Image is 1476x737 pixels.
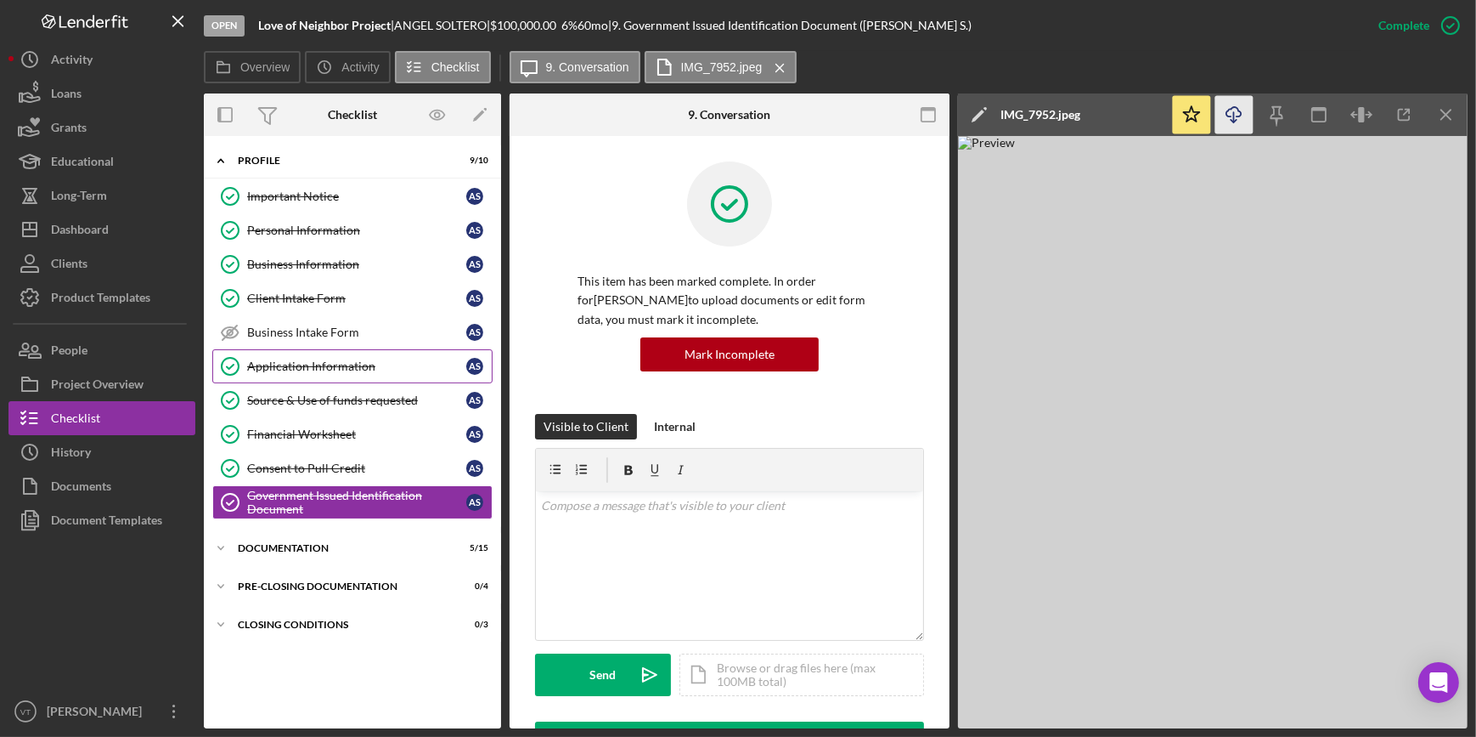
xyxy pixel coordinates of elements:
label: Checklist [431,60,480,74]
div: A S [466,426,483,443]
a: Business Intake FormAS [212,315,493,349]
label: Activity [341,60,379,74]
button: Overview [204,51,301,83]
button: Activity [8,43,195,77]
button: Checklist [8,401,195,435]
img: Preview [958,136,1468,728]
div: $100,000.00 [490,19,561,32]
div: Pre-Closing Documentation [238,581,446,592]
div: 9. Conversation [689,108,771,122]
label: Overview [240,60,290,74]
div: Business Information [247,258,466,271]
button: Checklist [395,51,491,83]
div: Open Intercom Messenger [1418,662,1459,703]
button: Document Templates [8,503,195,537]
button: Internal [645,414,704,439]
div: Project Overview [51,367,144,405]
div: Important Notice [247,190,466,203]
div: A S [466,460,483,477]
div: ANGEL SOLTERO | [394,19,490,32]
div: Activity [51,43,93,81]
div: A S [466,494,483,511]
div: 0 / 4 [458,581,488,592]
div: Client Intake Form [247,292,466,305]
div: A S [466,188,483,205]
button: Visible to Client [535,414,637,439]
div: Documents [51,469,111,507]
b: Love of Neighbor Project [258,18,391,32]
div: Application Information [247,360,466,373]
button: Project Overview [8,367,195,401]
div: Checklist [51,401,100,439]
button: Loans [8,77,195,111]
div: Source & Use of funds requested [247,394,466,407]
p: This item has been marked complete. In order for [PERSON_NAME] to upload documents or edit form d... [577,272,882,329]
div: IMG_7952.jpeg [1000,108,1080,122]
button: Product Templates [8,281,195,315]
a: Important NoticeAS [212,179,493,213]
div: Documentation [238,543,446,553]
div: Long-Term [51,179,107,217]
button: Educational [8,145,195,179]
button: VT[PERSON_NAME] [8,694,195,728]
button: History [8,435,195,469]
button: Long-Term [8,179,195,213]
button: Send [535,654,671,696]
div: Business Intake Form [247,326,466,339]
div: Profile [238,156,446,166]
button: Grants [8,111,195,145]
div: Financial Worksheet [247,428,466,441]
button: Clients [8,247,195,281]
div: Government Issued Identification Document [247,489,466,516]
div: Clients [51,247,87,285]
button: Mark Incomplete [640,337,819,371]
button: IMG_7952.jpeg [645,51,797,83]
div: Visible to Client [544,414,628,439]
div: A S [466,290,483,307]
div: A S [466,392,483,409]
div: | 9. Government Issued Identification Document ([PERSON_NAME] S.) [608,19,972,32]
div: 0 / 3 [458,620,488,630]
div: Personal Information [247,224,466,237]
div: People [51,333,87,371]
button: People [8,333,195,367]
div: Educational [51,145,114,183]
div: Mark Incomplete [684,337,775,371]
div: Checklist [328,108,377,122]
a: Source & Use of funds requestedAS [212,383,493,417]
div: Closing Conditions [238,620,446,630]
a: Application InformationAS [212,349,493,383]
div: Open [204,15,245,37]
div: Document Templates [51,503,162,541]
div: Product Templates [51,281,150,319]
a: Consent to Pull CreditAS [212,451,493,485]
a: Financial WorksheetAS [212,417,493,451]
button: Complete [1361,9,1468,43]
div: Loans [51,77,82,115]
label: IMG_7952.jpeg [681,60,763,74]
a: Government Issued Identification DocumentAS [212,485,493,519]
div: 60 mo [577,19,608,32]
button: Documents [8,469,195,503]
div: Grants [51,111,87,149]
div: History [51,435,91,473]
div: Consent to Pull Credit [247,462,466,475]
div: [PERSON_NAME] [42,694,153,733]
div: | [258,19,394,32]
a: Dashboard [8,213,195,247]
div: A S [466,222,483,239]
div: A S [466,324,483,341]
div: 6 % [561,19,577,32]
